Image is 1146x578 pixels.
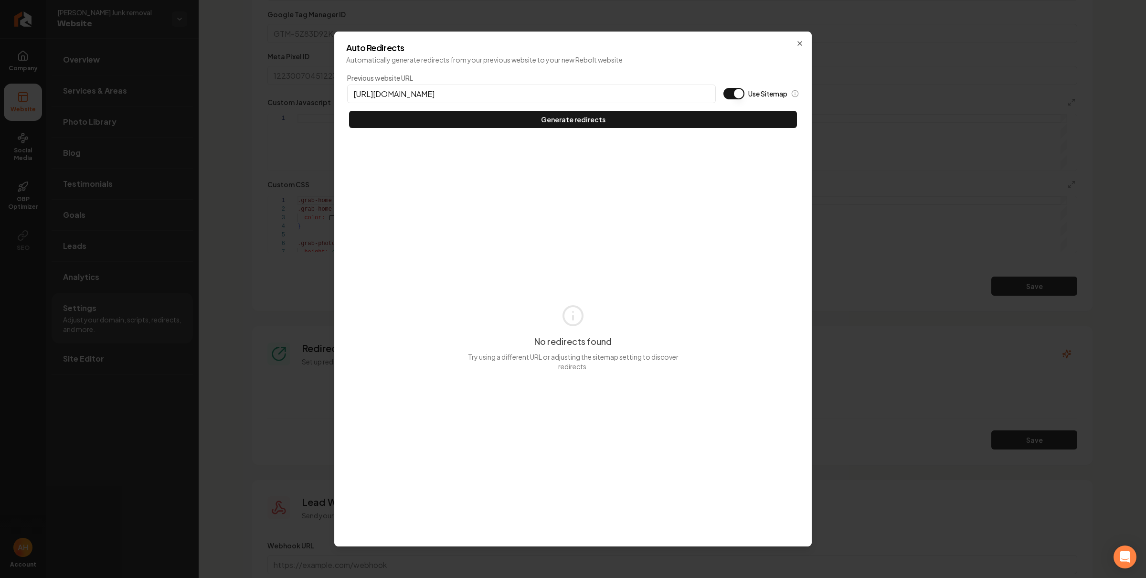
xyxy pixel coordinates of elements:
label: Previous website URL [347,73,716,83]
input: https://rebolthq.com [347,85,716,103]
p: Try using a different URL or adjusting the sitemap setting to discover redirects. [466,352,680,371]
h2: Auto Redirects [346,43,800,52]
label: Use Sitemap [748,89,787,98]
p: Automatically generate redirects from your previous website to your new Rebolt website [346,55,800,64]
h3: No redirects found [534,335,612,348]
button: Generate redirects [349,111,797,128]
